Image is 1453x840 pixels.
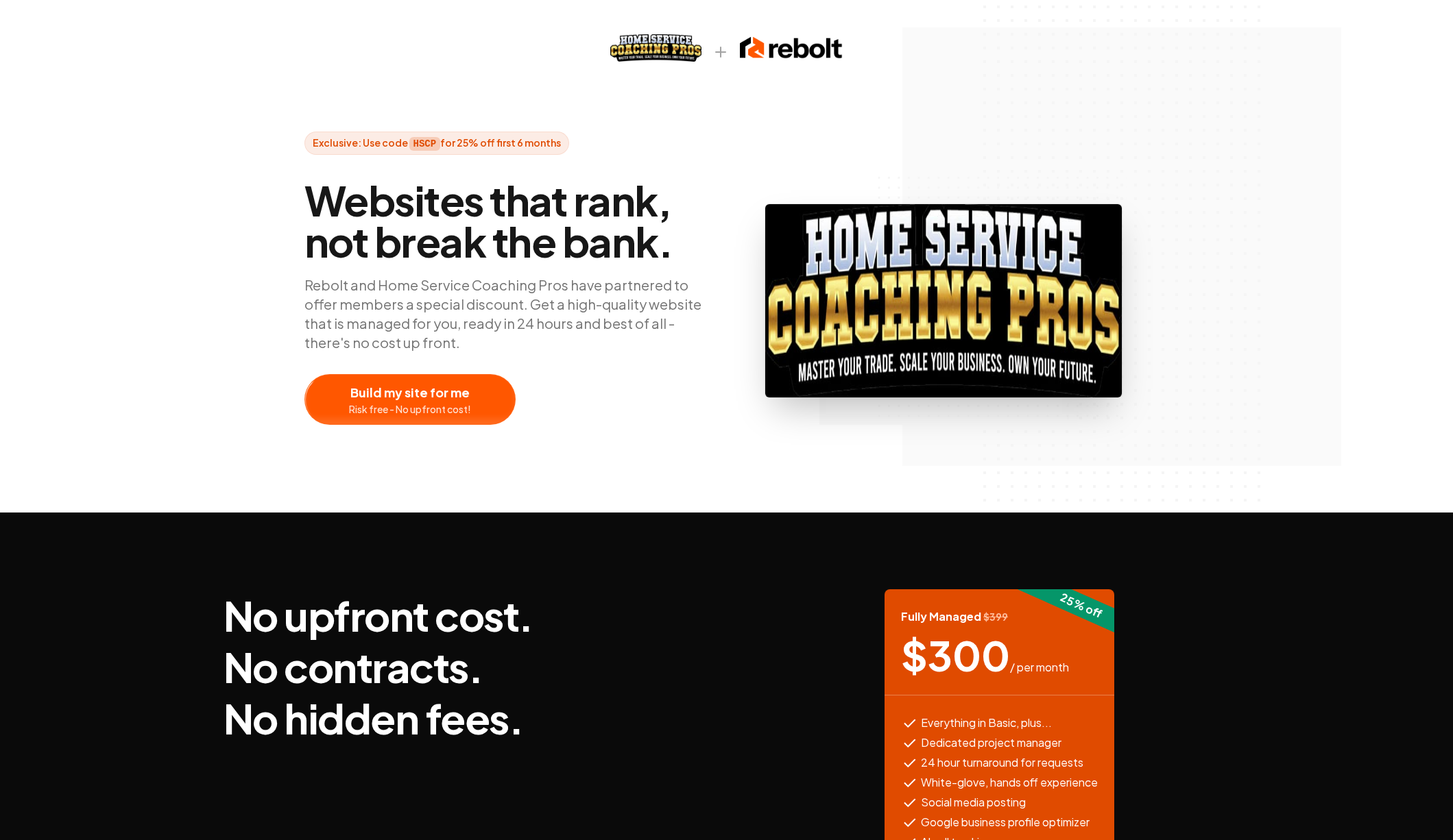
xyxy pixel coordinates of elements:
[983,610,1008,623] span: $ 399
[765,204,1122,397] img: HSCP logo
[304,132,570,155] span: Exclusive: Use code for 25% off first 6 months
[224,589,533,743] h3: No upfront cost. No contracts. No hidden fees.
[921,794,1026,811] span: Social media posting
[304,374,656,425] a: Build my site for meRisk free - No upfront cost!
[304,374,516,425] button: Build my site for meRisk free - No upfront cost!
[304,275,716,352] p: Rebolt and Home Service Coaching Pros have partnered to offer members a special discount. Get a h...
[304,180,716,262] span: Websites that rank, not break the bank.
[740,34,843,62] img: Rebolt logo
[921,734,1061,752] span: Dedicated project manager
[610,34,701,62] img: HSCP logo
[921,754,1083,771] span: 24 hour turnaround for requests
[1010,659,1069,676] span: / per month
[1011,567,1151,645] div: 25 % off
[409,137,441,151] strong: HSCP
[921,774,1098,791] span: White-glove, hands off experience
[901,634,1010,676] span: $ 300
[921,814,1090,831] span: Google business profile optimizer
[921,715,1052,732] span: Everything in Basic, plus...
[901,608,1008,625] span: Fully Managed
